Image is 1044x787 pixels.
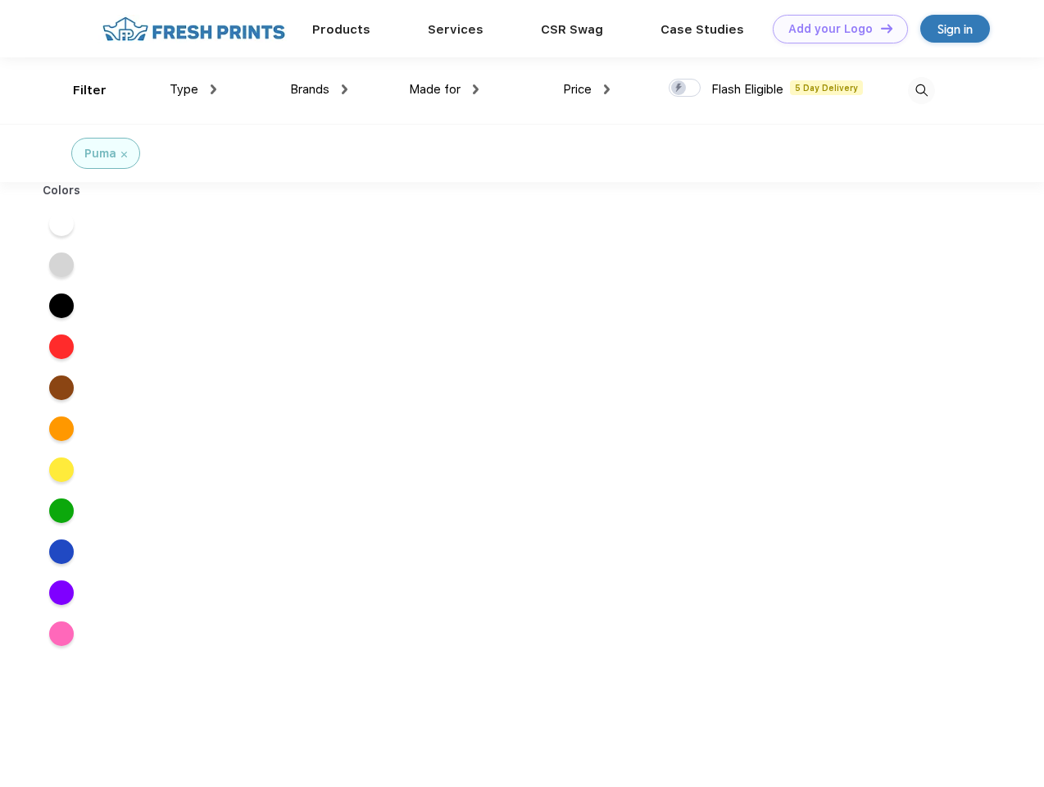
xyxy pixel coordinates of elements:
[937,20,973,39] div: Sign in
[121,152,127,157] img: filter_cancel.svg
[170,82,198,97] span: Type
[342,84,347,94] img: dropdown.png
[881,24,892,33] img: DT
[211,84,216,94] img: dropdown.png
[908,77,935,104] img: desktop_search.svg
[790,80,863,95] span: 5 Day Delivery
[428,22,483,37] a: Services
[541,22,603,37] a: CSR Swag
[920,15,990,43] a: Sign in
[711,82,783,97] span: Flash Eligible
[788,22,873,36] div: Add your Logo
[409,82,461,97] span: Made for
[604,84,610,94] img: dropdown.png
[98,15,290,43] img: fo%20logo%202.webp
[563,82,592,97] span: Price
[84,145,116,162] div: Puma
[290,82,329,97] span: Brands
[30,182,93,199] div: Colors
[312,22,370,37] a: Products
[73,81,107,100] div: Filter
[473,84,479,94] img: dropdown.png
